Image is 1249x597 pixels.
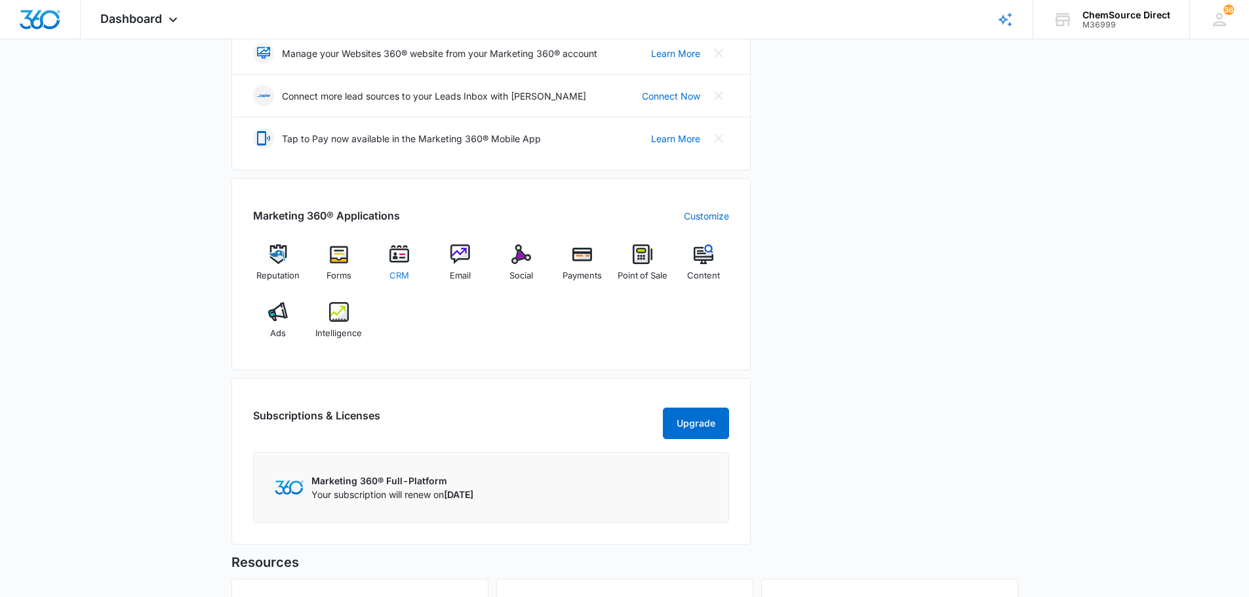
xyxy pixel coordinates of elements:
[275,480,304,494] img: Marketing 360 Logo
[496,244,547,292] a: Social
[313,302,364,349] a: Intelligence
[708,43,729,64] button: Close
[618,269,667,282] span: Point of Sale
[374,244,425,292] a: CRM
[270,327,286,340] span: Ads
[651,132,700,145] a: Learn More
[253,302,304,349] a: Ads
[557,244,607,292] a: Payments
[1223,5,1234,15] span: 36
[100,12,162,26] span: Dashboard
[663,408,729,439] button: Upgrade
[315,327,362,340] span: Intelligence
[444,489,473,500] span: [DATE]
[253,244,304,292] a: Reputation
[651,47,700,60] a: Learn More
[253,208,400,223] h2: Marketing 360® Applications
[1082,20,1170,29] div: account id
[311,474,473,488] p: Marketing 360® Full-Platform
[311,488,473,501] p: Your subscription will renew on
[282,47,597,60] p: Manage your Websites 360® website from your Marketing 360® account
[327,269,351,282] span: Forms
[282,89,586,103] p: Connect more lead sources to your Leads Inbox with [PERSON_NAME]
[256,269,300,282] span: Reputation
[687,269,720,282] span: Content
[313,244,364,292] a: Forms
[684,209,729,223] a: Customize
[282,132,541,145] p: Tap to Pay now available in the Marketing 360® Mobile App
[563,269,602,282] span: Payments
[679,244,729,292] a: Content
[231,552,1018,572] h5: Resources
[708,85,729,106] button: Close
[389,269,409,282] span: CRM
[708,128,729,149] button: Close
[618,244,668,292] a: Point of Sale
[450,269,471,282] span: Email
[642,89,700,103] a: Connect Now
[1082,10,1170,20] div: account name
[253,408,380,434] h2: Subscriptions & Licenses
[509,269,533,282] span: Social
[435,244,486,292] a: Email
[1223,5,1234,15] div: notifications count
